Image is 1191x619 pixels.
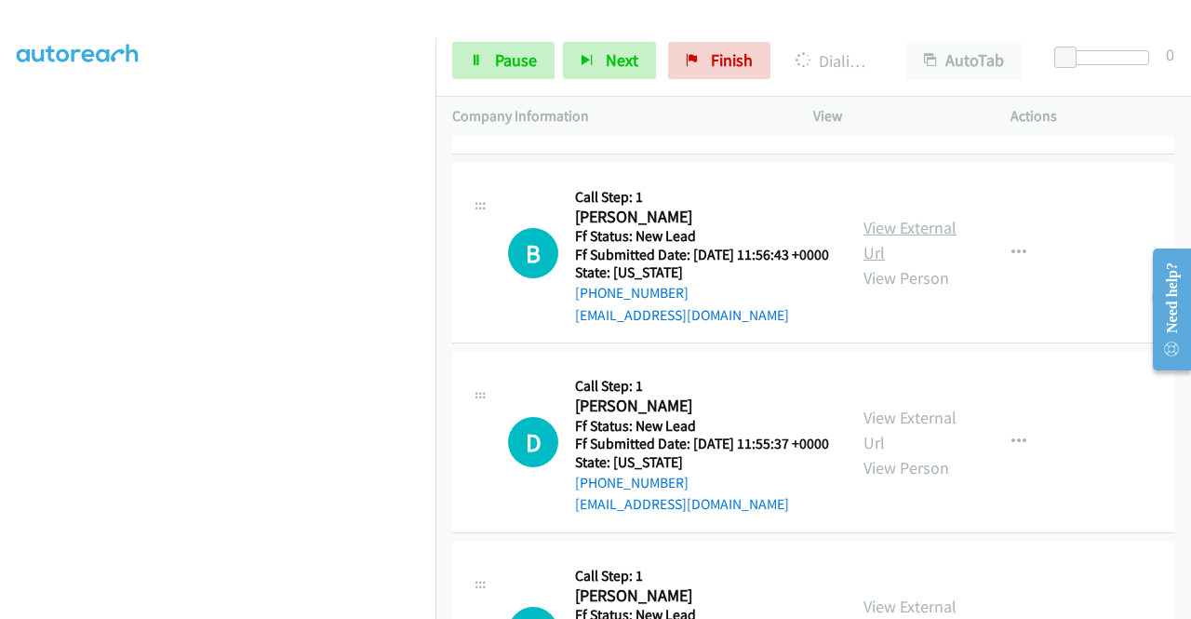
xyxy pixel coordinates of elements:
h5: Call Step: 1 [575,377,829,396]
span: Next [606,49,638,71]
p: Dialing [PERSON_NAME] [796,48,873,74]
h5: Ff Submitted Date: [DATE] 11:55:37 +0000 [575,435,829,453]
h5: Ff Submitted Date: [DATE] 11:56:43 +0000 [575,246,829,264]
div: The call is yet to be attempted [508,228,558,278]
a: Finish [668,42,770,79]
iframe: Resource Center [1138,235,1191,384]
a: View Person [863,267,949,289]
a: [PHONE_NUMBER] [575,284,689,302]
a: View External Url [863,407,957,453]
h5: Call Step: 1 [575,188,829,207]
p: Actions [1010,105,1174,128]
h5: State: [US_STATE] [575,453,829,472]
h2: [PERSON_NAME] [575,585,829,607]
a: [EMAIL_ADDRESS][DOMAIN_NAME] [575,306,789,324]
a: View External Url [863,217,957,263]
a: [PHONE_NUMBER] [575,474,689,491]
p: Company Information [452,105,780,128]
h5: Ff Status: New Lead [575,227,829,246]
h5: Ff Status: New Lead [575,417,829,436]
button: Next [563,42,656,79]
p: View [813,105,977,128]
a: Pause [452,42,555,79]
a: [EMAIL_ADDRESS][DOMAIN_NAME] [575,495,789,513]
div: 0 [1166,42,1174,67]
h1: D [508,417,558,467]
div: Delay between calls (in seconds) [1064,50,1149,65]
h2: [PERSON_NAME] [575,207,829,228]
div: The call is yet to be attempted [508,417,558,467]
a: View Person [863,457,949,478]
span: Pause [495,49,537,71]
span: Finish [711,49,753,71]
h2: [PERSON_NAME] [575,396,829,417]
h5: State: [US_STATE] [575,263,829,282]
h1: B [508,228,558,278]
button: AutoTab [906,42,1022,79]
h5: Call Step: 1 [575,567,829,585]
